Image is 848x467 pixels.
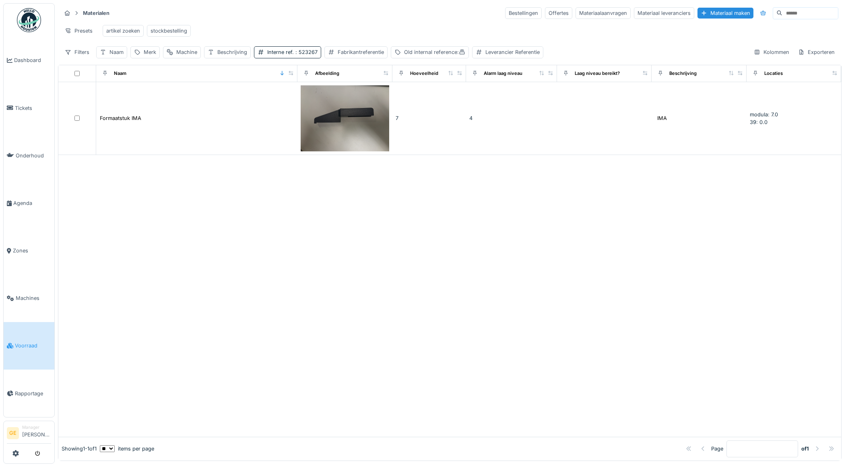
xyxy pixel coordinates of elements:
[4,179,54,227] a: Agenda
[4,227,54,275] a: Zones
[61,46,93,58] div: Filters
[301,85,389,151] img: Formaatstuk IMA
[14,56,51,64] span: Dashboard
[294,49,318,55] span: : 523267
[396,114,463,122] div: 7
[634,7,694,19] div: Materiaal leveranciers
[750,112,778,118] span: modula: 7.0
[4,370,54,417] a: Rapportage
[4,322,54,370] a: Voorraad
[457,49,465,55] span: :
[22,424,51,442] li: [PERSON_NAME]
[106,27,140,35] div: artikel zoeken
[15,104,51,112] span: Tickets
[13,247,51,254] span: Zones
[4,275,54,322] a: Machines
[697,8,753,19] div: Materiaal maken
[469,114,554,122] div: 4
[217,48,247,56] div: Beschrijving
[750,119,768,125] span: 39: 0.0
[151,27,187,35] div: stockbestelling
[669,70,697,77] div: Beschrijving
[505,7,542,19] div: Bestellingen
[100,445,154,453] div: items per page
[15,390,51,397] span: Rapportage
[114,70,126,77] div: Naam
[61,25,96,37] div: Presets
[794,46,838,58] div: Exporteren
[315,70,339,77] div: Afbeelding
[80,9,113,17] strong: Materialen
[13,199,51,207] span: Agenda
[801,445,809,453] strong: of 1
[176,48,197,56] div: Machine
[575,70,620,77] div: Laag niveau bereikt?
[16,152,51,159] span: Onderhoud
[109,48,124,56] div: Naam
[62,445,97,453] div: Showing 1 - 1 of 1
[711,445,723,453] div: Page
[7,424,51,444] a: GE Manager[PERSON_NAME]
[4,132,54,179] a: Onderhoud
[267,48,318,56] div: Interne ref.
[4,84,54,132] a: Tickets
[7,427,19,439] li: GE
[750,46,793,58] div: Kolommen
[144,48,156,56] div: Merk
[22,424,51,430] div: Manager
[764,70,783,77] div: Locaties
[17,8,41,32] img: Badge_color-CXgf-gQk.svg
[545,7,572,19] div: Offertes
[404,48,465,56] div: Old internal reference
[16,294,51,302] span: Machines
[338,48,384,56] div: Fabrikantreferentie
[4,37,54,84] a: Dashboard
[657,114,667,122] div: IMA
[485,48,540,56] div: Leverancier Referentie
[15,342,51,349] span: Voorraad
[484,70,522,77] div: Alarm laag niveau
[410,70,438,77] div: Hoeveelheid
[100,114,141,122] div: Formaatstuk IMA
[576,7,631,19] div: Materiaalaanvragen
